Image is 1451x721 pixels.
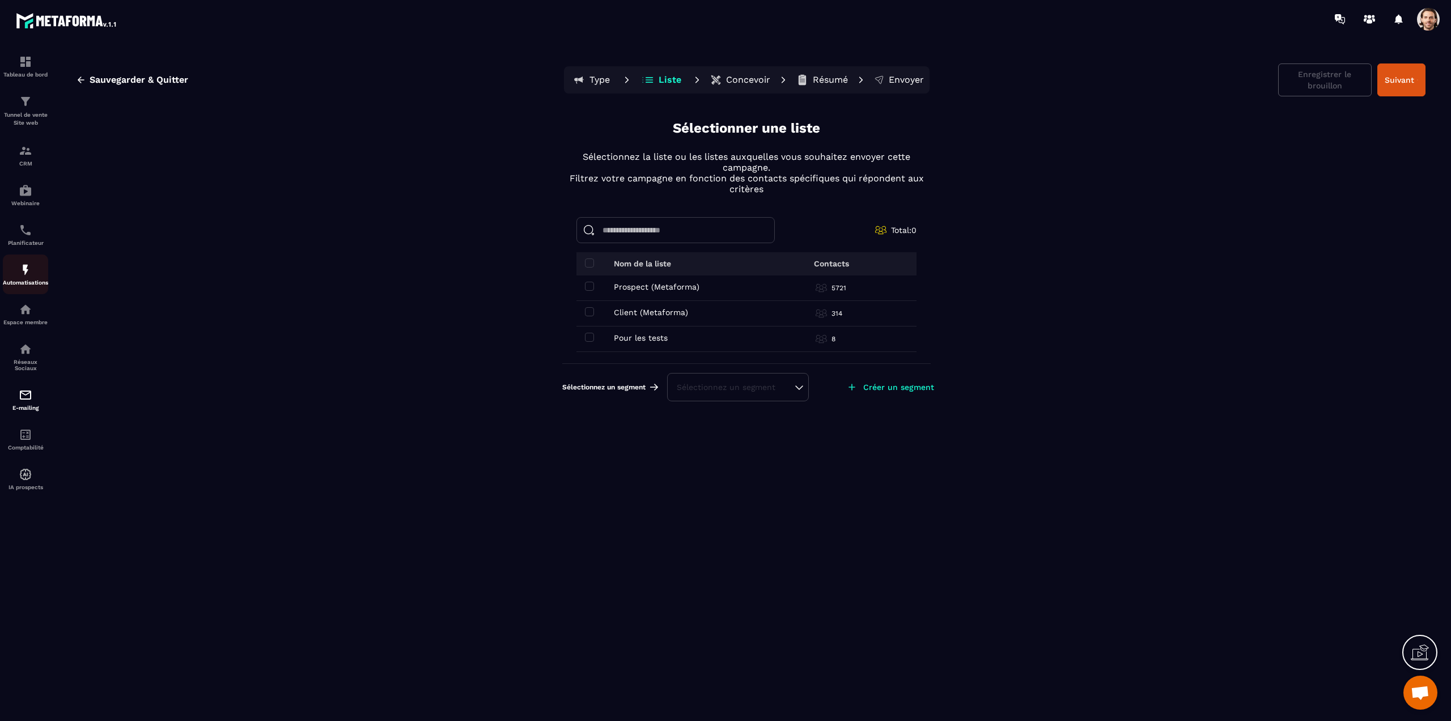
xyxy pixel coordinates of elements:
button: Sauvegarder & Quitter [67,70,197,90]
img: logo [16,10,118,31]
p: Pour les tests [614,333,668,342]
img: accountant [19,428,32,442]
p: 314 [831,309,842,318]
button: Résumé [793,69,851,91]
button: Type [566,69,617,91]
div: Mở cuộc trò chuyện [1403,676,1437,710]
button: Envoyer [871,69,927,91]
img: formation [19,55,32,69]
span: Total: 0 [891,226,917,235]
p: Type [589,74,610,86]
p: Filtrez votre campagne en fonction des contacts spécifiques qui répondent aux critères [562,173,931,194]
button: Suivant [1377,63,1425,96]
p: Planificateur [3,240,48,246]
a: schedulerschedulerPlanificateur [3,215,48,255]
img: formation [19,144,32,158]
a: automationsautomationsAutomatisations [3,255,48,294]
a: formationformationTunnel de vente Site web [3,86,48,135]
p: Comptabilité [3,444,48,451]
a: automationsautomationsWebinaire [3,175,48,215]
p: E-mailing [3,405,48,411]
a: social-networksocial-networkRéseaux Sociaux [3,334,48,380]
p: Sélectionner une liste [673,119,820,138]
a: emailemailE-mailing [3,380,48,419]
a: formationformationCRM [3,135,48,175]
p: Tunnel de vente Site web [3,111,48,127]
p: 5721 [831,283,846,292]
p: Réseaux Sociaux [3,359,48,371]
img: automations [19,303,32,316]
p: Nom de la liste [614,259,671,268]
p: Prospect (Metaforma) [614,282,699,291]
p: Webinaire [3,200,48,206]
p: 8 [831,334,835,343]
a: automationsautomationsEspace membre [3,294,48,334]
button: Concevoir [707,69,774,91]
p: Envoyer [889,74,924,86]
a: accountantaccountantComptabilité [3,419,48,459]
img: automations [19,184,32,197]
button: Liste [637,69,688,91]
p: Créer un segment [863,383,934,392]
img: email [19,388,32,402]
img: automations [19,263,32,277]
img: social-network [19,342,32,356]
img: formation [19,95,32,108]
p: Espace membre [3,319,48,325]
span: Sélectionnez un segment [562,383,646,392]
img: scheduler [19,223,32,237]
p: IA prospects [3,484,48,490]
p: Client (Metaforma) [614,308,688,317]
img: automations [19,468,32,481]
p: Contacts [814,259,849,268]
p: Sélectionnez la liste ou les listes auxquelles vous souhaitez envoyer cette campagne. [562,151,931,173]
p: Résumé [813,74,848,86]
p: Automatisations [3,279,48,286]
p: Concevoir [726,74,770,86]
p: Tableau de bord [3,71,48,78]
a: formationformationTableau de bord [3,46,48,86]
p: Liste [659,74,681,86]
span: Sauvegarder & Quitter [90,74,188,86]
p: CRM [3,160,48,167]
